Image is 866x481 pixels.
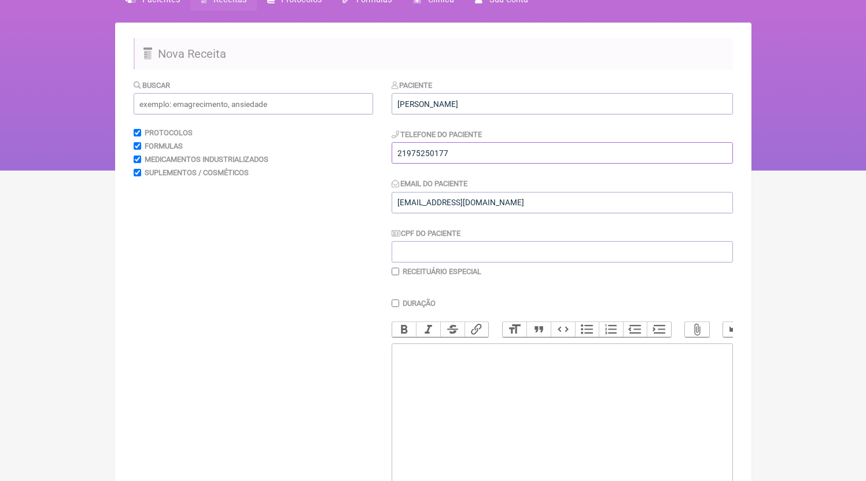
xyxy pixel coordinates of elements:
label: Protocolos [145,128,193,137]
input: exemplo: emagrecimento, ansiedade [134,93,373,114]
button: Bullets [575,322,599,337]
label: Suplementos / Cosméticos [145,168,249,177]
button: Italic [416,322,440,337]
button: Quote [526,322,551,337]
button: Bold [392,322,417,337]
button: Code [551,322,575,337]
button: Strikethrough [440,322,465,337]
button: Increase Level [647,322,671,337]
label: Receituário Especial [403,267,481,276]
label: Formulas [145,142,183,150]
button: Decrease Level [623,322,647,337]
button: Link [465,322,489,337]
h2: Nova Receita [134,38,733,69]
label: Duração [403,299,436,308]
label: Medicamentos Industrializados [145,155,268,164]
label: Buscar [134,81,171,90]
button: Undo [723,322,747,337]
button: Attach Files [685,322,709,337]
label: Telefone do Paciente [392,130,482,139]
label: Paciente [392,81,433,90]
label: CPF do Paciente [392,229,461,238]
label: Email do Paciente [392,179,468,188]
button: Numbers [599,322,623,337]
button: Heading [503,322,527,337]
